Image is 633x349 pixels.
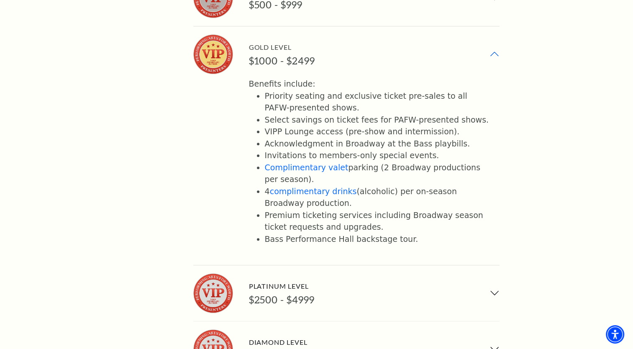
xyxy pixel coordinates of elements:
li: 4 (alcoholic) per on-season Broadway production. [265,185,489,209]
div: Gold Level [249,41,315,53]
li: Bass Performance Hall backstage tour. [265,233,489,245]
a: Complimentary valet [265,163,349,172]
li: Premium ticketing services including Broadway season ticket requests and upgrades. [265,209,489,233]
li: Priority seating and exclusive ticket pre-sales to all PAFW-presented shows. [265,90,489,114]
img: Gold Level [193,34,233,74]
li: parking (2 Broadway productions per season). [265,162,489,185]
li: Invitations to members-only special events. [265,149,489,162]
div: Platinum Level [249,280,315,292]
div: Accessibility Menu [606,325,624,344]
div: $2500 - $4999 [249,294,315,306]
li: VIPP Lounge access (pre-show and intermission). [265,126,489,138]
li: Select savings on ticket fees for PAFW-presented shows. [265,114,489,126]
a: complimentary drinks [270,187,357,196]
div: Diamond Level [249,336,308,348]
div: Benefits include: [249,78,489,245]
img: Platinum Level [193,273,233,313]
button: Gold Level Gold Level $1000 - $2499 [193,26,500,82]
button: Platinum Level Platinum Level $2500 - $4999 [193,265,500,321]
div: $1000 - $2499 [249,55,315,67]
li: Acknowledgment in Broadway at the Bass playbills. [265,138,489,150]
